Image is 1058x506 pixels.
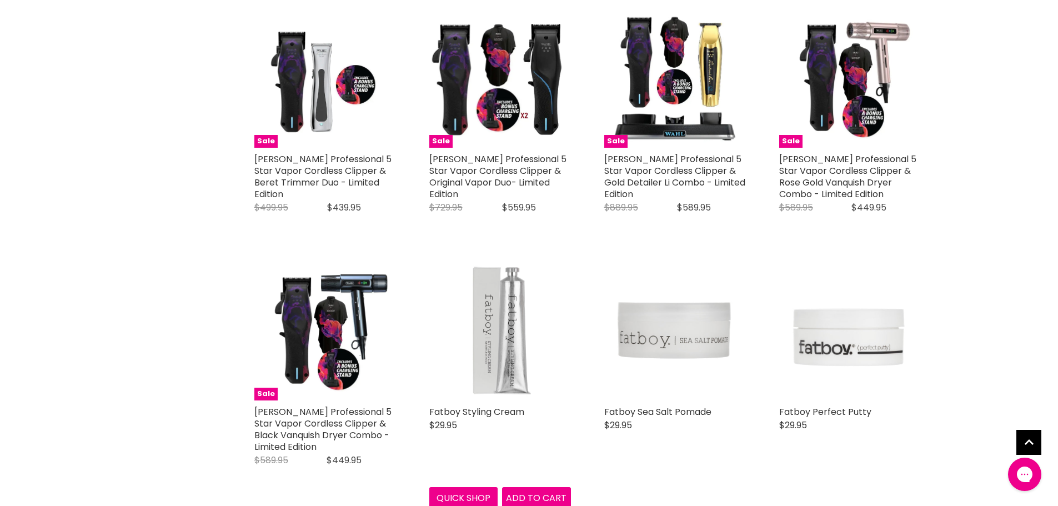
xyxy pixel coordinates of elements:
[254,405,392,453] a: [PERSON_NAME] Professional 5 Star Vapor Cordless Clipper & Black Vanquish Dryer Combo - Limited E...
[604,6,746,148] img: Wahl Professional 5 Star Vapor Cordless Clipper & Gold Detailer Li Combo - Limited Edition
[429,419,457,432] span: $29.95
[604,405,711,418] a: Fatboy Sea Salt Pomade
[254,135,278,148] span: Sale
[429,153,566,201] a: [PERSON_NAME] Professional 5 Star Vapor Cordless Clipper & Original Vapor Duo- Limited Edition
[779,405,871,418] a: Fatboy Perfect Putty
[429,405,524,418] a: Fatboy Styling Cream
[254,6,396,148] a: Wahl Professional 5 Star Vapor Cordless Clipper & Beret Trimmer Duo - Limited Edition Sale
[429,201,463,214] span: $729.95
[429,6,571,148] img: Wahl Professional 5 Star Vapor Cordless Clipper & Original Vapor Duo- Limited Edition
[429,135,453,148] span: Sale
[254,153,392,201] a: [PERSON_NAME] Professional 5 Star Vapor Cordless Clipper & Beret Trimmer Duo - Limited Edition
[327,201,361,214] span: $439.95
[779,201,813,214] span: $589.95
[254,388,278,400] span: Sale
[604,153,745,201] a: [PERSON_NAME] Professional 5 Star Vapor Cordless Clipper & Gold Detailer Li Combo - Limited Edition
[604,6,746,148] a: Wahl Professional 5 Star Vapor Cordless Clipper & Gold Detailer Li Combo - Limited Edition Sale
[677,201,711,214] span: $589.95
[604,135,628,148] span: Sale
[254,454,288,467] span: $589.95
[779,6,921,148] a: Wahl Professional 5 Star Vapor Cordless Clipper & Rose Gold Vanquish Dryer Combo - Limited Editio...
[604,201,638,214] span: $889.95
[506,492,566,504] span: Add to cart
[254,6,396,148] img: Wahl Professional 5 Star Vapor Cordless Clipper & Beret Trimmer Duo - Limited Edition
[604,419,632,432] span: $29.95
[429,6,571,148] a: Wahl Professional 5 Star Vapor Cordless Clipper & Original Vapor Duo- Limited Edition Sale
[1002,454,1047,495] iframe: Gorgias live chat messenger
[779,419,807,432] span: $29.95
[254,201,288,214] span: $499.95
[779,6,921,148] img: Wahl Professional 5 Star Vapor Cordless Clipper & Rose Gold Vanquish Dryer Combo - Limited Edition
[429,259,571,400] img: Fatboy Styling Cream
[779,153,916,201] a: [PERSON_NAME] Professional 5 Star Vapor Cordless Clipper & Rose Gold Vanquish Dryer Combo - Limit...
[604,259,746,400] img: Fatboy Sea Salt Pomade
[779,135,803,148] span: Sale
[779,259,921,400] img: Fatboy Perfect Putty
[502,201,536,214] span: $559.95
[327,454,362,467] span: $449.95
[851,201,886,214] span: $449.95
[254,259,396,400] a: Wahl Professional 5 Star Vapor Cordless Clipper & Black Vanquish Dryer Combo - Limited Edition Sale
[254,259,396,400] img: Wahl Professional 5 Star Vapor Cordless Clipper & Black Vanquish Dryer Combo - Limited Edition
